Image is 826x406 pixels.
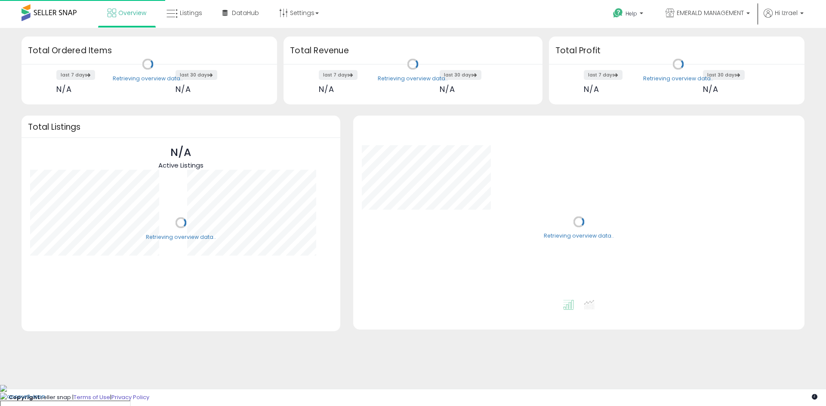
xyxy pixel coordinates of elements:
span: Overview [118,9,146,17]
div: Retrieving overview data.. [643,75,713,82]
span: Hi Izrael [775,9,798,17]
div: Retrieving overview data.. [113,75,183,82]
span: Listings [180,9,202,17]
a: Help [606,1,652,28]
div: Retrieving overview data.. [146,233,216,241]
span: EMERALD MANAGEMENT [677,9,744,17]
span: Help [626,10,637,17]
a: Hi Izrael [764,9,804,28]
div: Retrieving overview data.. [544,232,614,240]
i: Get Help [613,8,623,18]
span: DataHub [232,9,259,17]
div: Retrieving overview data.. [378,75,448,82]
